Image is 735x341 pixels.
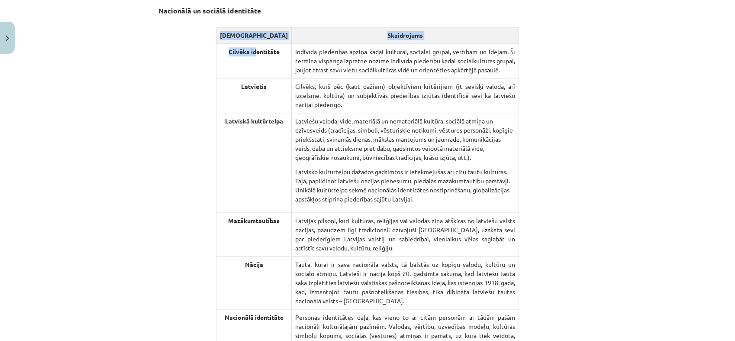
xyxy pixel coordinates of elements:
td: Cilvēks, kurš pēc (kaut dažiem) objektīviem kritērijiem (it sevišķi valoda, arī izcelsme, kultūra... [292,78,519,113]
strong: Nācija [245,260,263,268]
th: Skaidrojums [292,27,519,43]
td: Tauta, kurai ir sava nacionāla valsts, tā balstās uz kopīgu valodu, kultūru un sociālo atmiņu. La... [292,256,519,309]
strong: Latviskā kultūrtelpa [225,117,283,125]
p: Latviešu valoda, vide, materiālā un nemateriālā kultūra, sociālā atmiņa un dzīvesveids (tradīcija... [295,117,515,162]
strong: Nacionālā un sociālā identitāte [158,6,261,15]
th: [DEMOGRAPHIC_DATA] [216,27,292,43]
strong: Cilvēka identitāte [229,48,280,55]
td: Latvijas pilsoņi, kuri kultūras, reliģijas vai valodas ziņā atšķiras no latviešu valsts nācijas, ... [292,212,519,256]
strong: Mazākumtautības [228,217,280,224]
td: Indivīda piederības apziņa kādai kultūrai, sociālai grupai, vērtībām un idejām. Šī termina vispār... [292,43,519,78]
strong: Latvietis [241,82,267,90]
strong: Nacionālā identitāte [225,313,284,321]
p: Latvisko kultūrtelpu dažādos gadsimtos ir ietekmējušas arī citu tautu kultūras. Tajā, papildinot ... [295,167,515,204]
img: icon-close-lesson-0947bae3869378f0d4975bcd49f059093ad1ed9edebbc8119c70593378902aed.svg [6,36,9,41]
